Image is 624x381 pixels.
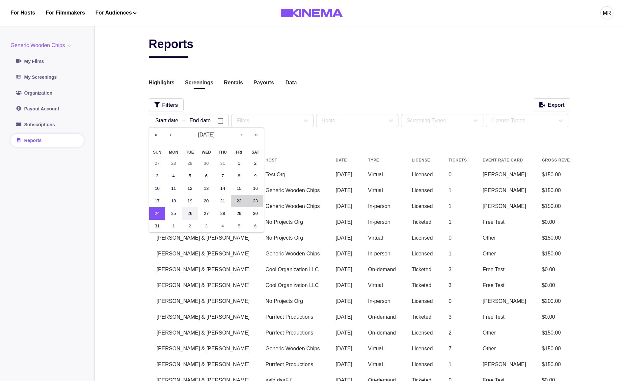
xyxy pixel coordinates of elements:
td: Free Test [475,262,534,278]
a: Subscriptions [11,118,84,131]
button: Export [534,98,570,111]
td: Licensed [404,341,441,357]
div: Hosts [322,117,387,125]
abbr: August 6, 2025 [205,173,207,178]
button: August 31, 2025 [149,220,166,232]
td: [DATE] [328,214,360,230]
button: August 1, 2025 [231,157,247,170]
button: August 28, 2025 [214,207,231,220]
h2: Reports [149,37,194,58]
td: $150.00 [534,325,587,341]
button: August 10, 2025 [149,182,166,195]
a: Payout Account [11,102,84,115]
a: My Films [11,55,84,68]
td: $150.00 [534,167,587,183]
td: $150.00 [534,357,587,372]
td: [PERSON_NAME] & [PERSON_NAME] [149,325,258,341]
button: August 23, 2025 [247,195,264,207]
td: Generic Wooden Chips [258,198,328,214]
button: Highlights [149,79,175,88]
abbr: August 14, 2025 [220,186,225,191]
button: September 1, 2025 [165,220,182,232]
abbr: July 31, 2025 [220,161,225,166]
abbr: August 26, 2025 [187,211,192,216]
td: Ticketed [404,214,441,230]
button: August 5, 2025 [182,170,198,182]
td: 3 [441,262,475,278]
button: August 9, 2025 [247,170,264,182]
abbr: August 7, 2025 [221,173,224,178]
td: Virtual [360,167,404,183]
td: Ticketed [404,309,441,325]
td: $150.00 [534,198,587,214]
abbr: Thursday [219,150,227,155]
td: 0 [441,293,475,309]
td: [DATE] [328,167,360,183]
td: $0.00 [534,214,587,230]
button: August 22, 2025 [231,195,247,207]
td: Purrfect Productions [258,325,328,341]
td: Licensed [404,167,441,183]
td: [PERSON_NAME] [475,293,534,309]
td: Generic Wooden Chips [258,183,328,198]
button: August 19, 2025 [182,195,198,207]
button: August 15, 2025 [231,182,247,195]
td: [DATE] [328,357,360,372]
button: July 29, 2025 [182,157,198,170]
td: Virtual [360,183,404,198]
td: [DATE] [328,183,360,198]
td: Virtual [360,341,404,357]
td: $150.00 [534,246,587,262]
abbr: August 5, 2025 [189,173,191,178]
abbr: July 28, 2025 [171,161,176,166]
td: Licensed [404,230,441,246]
td: 0 [441,167,475,183]
a: For Filmmakers [46,9,85,17]
td: Licensed [404,183,441,198]
td: [PERSON_NAME] & [PERSON_NAME] [149,230,258,246]
td: Ticketed [404,262,441,278]
button: August 4, 2025 [165,170,182,182]
td: [PERSON_NAME] & [PERSON_NAME] [149,262,258,278]
abbr: August 19, 2025 [187,198,192,203]
td: [PERSON_NAME] [475,183,534,198]
abbr: August 16, 2025 [253,186,258,191]
abbr: August 1, 2025 [238,161,240,166]
abbr: September 3, 2025 [205,223,207,228]
abbr: Wednesday [202,150,211,155]
button: August 8, 2025 [231,170,247,182]
td: In-person [360,246,404,262]
button: July 28, 2025 [165,157,182,170]
button: August 29, 2025 [231,207,247,220]
button: Generic Wooden Chips [11,42,74,49]
abbr: August 27, 2025 [204,211,209,216]
button: ‹ [164,128,178,142]
td: Cool Organization LLC [258,278,328,293]
div: MR [603,9,611,17]
td: 1 [441,183,475,198]
abbr: September 6, 2025 [254,223,257,228]
td: [PERSON_NAME] [475,198,534,214]
td: [DATE] [328,293,360,309]
td: 0 [441,230,475,246]
abbr: August 25, 2025 [171,211,176,216]
abbr: September 2, 2025 [189,223,191,228]
td: [DATE] [328,262,360,278]
td: In-person [360,198,404,214]
abbr: August 20, 2025 [204,198,209,203]
button: September 4, 2025 [214,220,231,232]
td: 3 [441,309,475,325]
a: Reports [11,134,84,147]
button: August 24, 2025 [149,207,166,220]
th: Tickets [441,154,475,167]
button: Data [285,79,298,88]
td: [PERSON_NAME] & [PERSON_NAME] [149,357,258,372]
button: [DATE] [178,128,235,142]
td: On-demand [360,325,404,341]
td: In-person [360,214,404,230]
button: Filters [149,98,184,111]
abbr: August 31, 2025 [155,223,160,228]
button: July 30, 2025 [198,157,215,170]
button: September 6, 2025 [247,220,264,232]
button: July 31, 2025 [214,157,231,170]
